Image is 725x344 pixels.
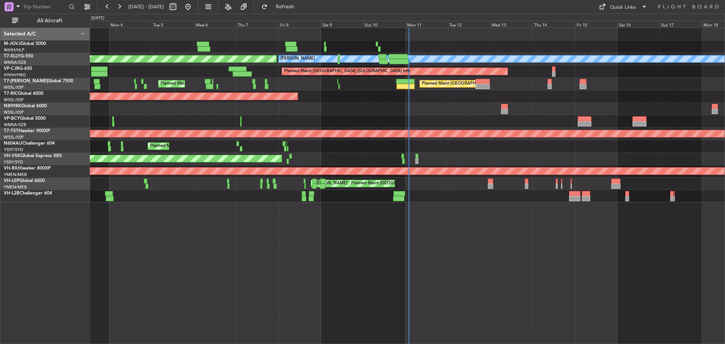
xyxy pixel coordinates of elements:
[4,179,19,183] span: VH-LEP
[575,21,617,28] div: Fri 15
[617,21,660,28] div: Sat 16
[4,129,50,133] a: T7-TSTHawker 900XP
[4,154,20,158] span: VH-VSK
[4,85,24,90] a: WSSL/XSP
[152,21,194,28] div: Tue 5
[448,21,490,28] div: Tue 12
[160,78,235,89] div: Planned Maint Dubai (Al Maktoum Intl)
[194,21,236,28] div: Wed 6
[281,53,315,65] div: [PERSON_NAME]
[4,42,20,46] span: M-JGVJ
[4,141,22,146] span: N604AU
[4,72,26,78] a: VHHH/HKG
[4,122,26,128] a: WMSA/SZB
[4,66,32,71] a: VP-CJRG-650
[4,47,25,53] a: WIHH/HLP
[4,166,19,171] span: VH-RIU
[128,3,164,10] span: [DATE] - [DATE]
[490,21,532,28] div: Wed 13
[4,91,18,96] span: T7-RIC
[4,184,27,190] a: YMEN/MEB
[533,21,575,28] div: Thu 14
[4,91,43,96] a: T7-RICGlobal 6000
[258,1,303,13] button: Refresh
[4,60,26,65] a: WMSA/SZB
[4,129,19,133] span: T7-TST
[4,54,33,59] a: T7-ELLYG-550
[279,21,321,28] div: Fri 8
[4,104,47,108] a: N8998KGlobal 6000
[4,97,24,103] a: WSSL/XSP
[91,15,104,22] div: [DATE]
[4,110,24,115] a: WSSL/XSP
[4,54,20,59] span: T7-ELLY
[4,116,20,121] span: VP-BCY
[4,42,46,46] a: M-JGVJGlobal 5000
[321,21,363,28] div: Sat 9
[4,191,20,196] span: VH-L2B
[236,21,279,28] div: Thu 7
[109,21,151,28] div: Mon 4
[4,172,27,177] a: YMEN/MEB
[4,147,23,153] a: YSSY/SYD
[8,15,82,27] button: All Aircraft
[610,4,636,11] div: Quick Links
[4,154,62,158] a: VH-VSKGlobal Express XRS
[4,116,46,121] a: VP-BCYGlobal 5000
[595,1,651,13] button: Quick Links
[4,79,73,83] a: T7-[PERSON_NAME]Global 7500
[4,166,51,171] a: VH-RIUHawker 800XP
[23,1,66,12] input: Trip Number
[4,134,24,140] a: WSSL/XSP
[4,159,23,165] a: YSSY/SYD
[4,141,55,146] a: N604AUChallenger 604
[660,21,702,28] div: Sun 17
[4,79,48,83] span: T7-[PERSON_NAME]
[351,178,495,189] div: Planned Maint [GEOGRAPHIC_DATA] ([GEOGRAPHIC_DATA] International)
[150,140,238,152] div: Planned Maint Sydney ([PERSON_NAME] Intl)
[363,21,406,28] div: Sun 10
[4,179,45,183] a: VH-LEPGlobal 6000
[20,18,80,23] span: All Aircraft
[406,21,448,28] div: Mon 11
[284,66,410,77] div: Planned Maint [GEOGRAPHIC_DATA] ([GEOGRAPHIC_DATA] Intl)
[269,4,301,9] span: Refresh
[4,104,21,108] span: N8998K
[4,66,19,71] span: VP-CJR
[4,191,52,196] a: VH-L2BChallenger 604
[422,78,541,89] div: Planned Maint [GEOGRAPHIC_DATA] ([GEOGRAPHIC_DATA])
